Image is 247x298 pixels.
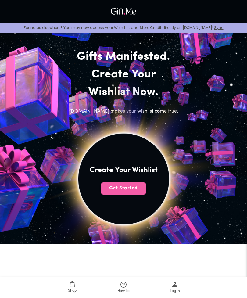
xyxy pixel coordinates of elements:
a: How To [98,277,149,298]
span: Shop [68,288,77,294]
span: How To [117,288,130,294]
h4: Create Your Wishlist [90,165,158,175]
span: Log in [170,288,180,294]
a: Shop [47,277,98,298]
img: GiftMe Logo [109,6,138,16]
h2: How It works [102,277,145,287]
img: hero_sun_mobile.png [11,66,236,291]
button: Get Started [101,182,146,195]
h2: Gifts Manifested. [60,48,187,66]
a: Sync [214,25,224,30]
p: Found us elsewhere? You may now access your Wish List and Store Credit directly on [DOMAIN_NAME]! [5,25,242,30]
span: Get Started [101,185,146,192]
a: Log in [149,277,200,298]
